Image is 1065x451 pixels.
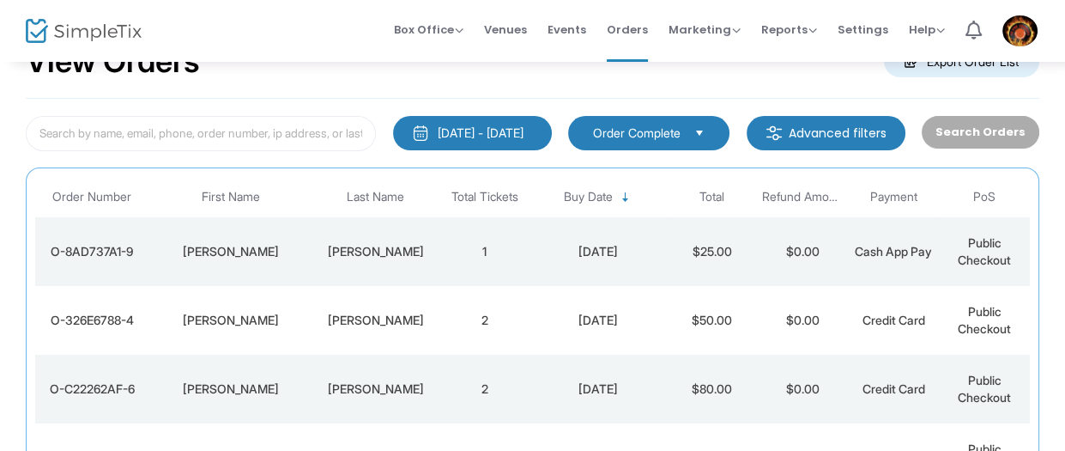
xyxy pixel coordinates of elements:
span: Sortable [619,191,632,204]
button: [DATE] - [DATE] [393,116,552,150]
input: Search by name, email, phone, order number, ip address, or last 4 digits of card [26,116,376,151]
span: Buy Date [564,190,613,204]
m-button: Advanced filters [747,116,905,150]
td: 2 [439,286,530,355]
div: O-326E6788-4 [39,312,144,329]
td: 1 [439,217,530,286]
div: William [153,381,308,398]
span: Orders [607,8,648,52]
span: Marketing [669,21,741,38]
div: Marable [317,243,435,260]
span: First Name [202,190,260,204]
span: Public Checkout [958,373,1011,405]
img: monthly [412,125,429,142]
span: Reports [761,21,817,38]
td: $80.00 [667,355,758,424]
td: $50.00 [667,286,758,355]
div: O-C22262AF-6 [39,381,144,398]
span: Cash App Pay [855,244,932,259]
th: Refund Amount [757,177,848,217]
span: PoS [973,190,995,204]
span: Public Checkout [958,304,1011,336]
span: Order Number [52,190,131,204]
th: Total Tickets [439,177,530,217]
div: 8/14/2025 [535,243,663,260]
th: Total [667,177,758,217]
span: Credit Card [862,381,925,396]
span: Last Name [347,190,404,204]
span: Help [909,21,945,38]
span: Credit Card [862,313,925,327]
img: filter [765,125,783,142]
div: Cynthia [153,312,308,329]
span: Order Complete [593,125,681,142]
button: Select [687,124,711,143]
div: 8/13/2025 [535,381,663,398]
td: $25.00 [667,217,758,286]
span: Venues [484,8,527,52]
div: O-8AD737A1-9 [39,243,144,260]
div: [DATE] - [DATE] [438,125,523,142]
span: Payment [870,190,917,204]
td: $0.00 [757,286,848,355]
div: Norman [153,243,308,260]
div: Comer [317,381,435,398]
td: $0.00 [757,355,848,424]
span: Box Office [394,21,463,38]
span: Settings [838,8,888,52]
td: 2 [439,355,530,424]
div: Wagner [317,312,435,329]
td: $0.00 [757,217,848,286]
span: Events [548,8,586,52]
span: Public Checkout [958,235,1011,267]
div: 8/14/2025 [535,312,663,329]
